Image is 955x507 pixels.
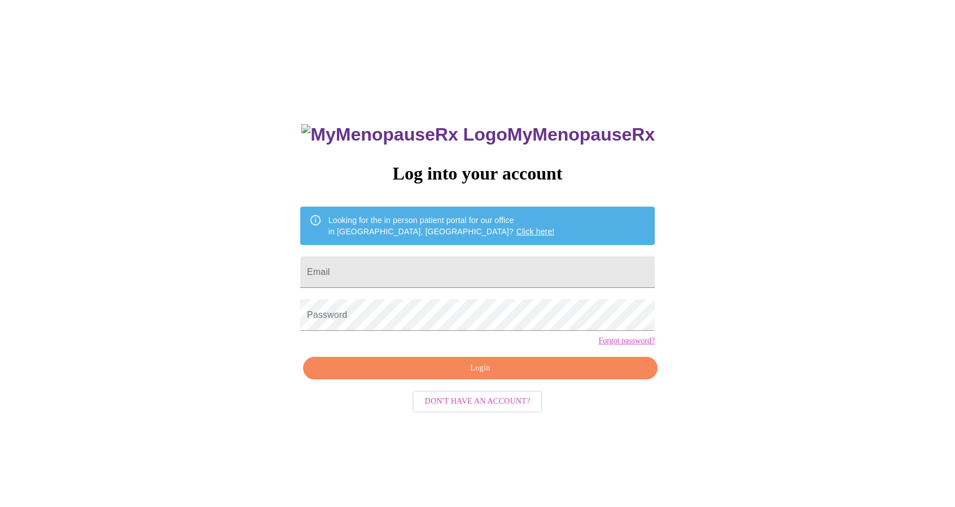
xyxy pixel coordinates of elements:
button: Don't have an account? [413,391,543,413]
span: Login [316,361,645,375]
h3: MyMenopauseRx [301,124,655,145]
img: MyMenopauseRx Logo [301,124,507,145]
span: Don't have an account? [425,395,531,409]
h3: Log into your account [300,163,655,184]
a: Don't have an account? [410,396,546,405]
a: Forgot password? [598,336,655,346]
div: Looking for the in person patient portal for our office in [GEOGRAPHIC_DATA], [GEOGRAPHIC_DATA]? [328,210,555,242]
button: Login [303,357,658,380]
a: Click here! [516,227,555,236]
